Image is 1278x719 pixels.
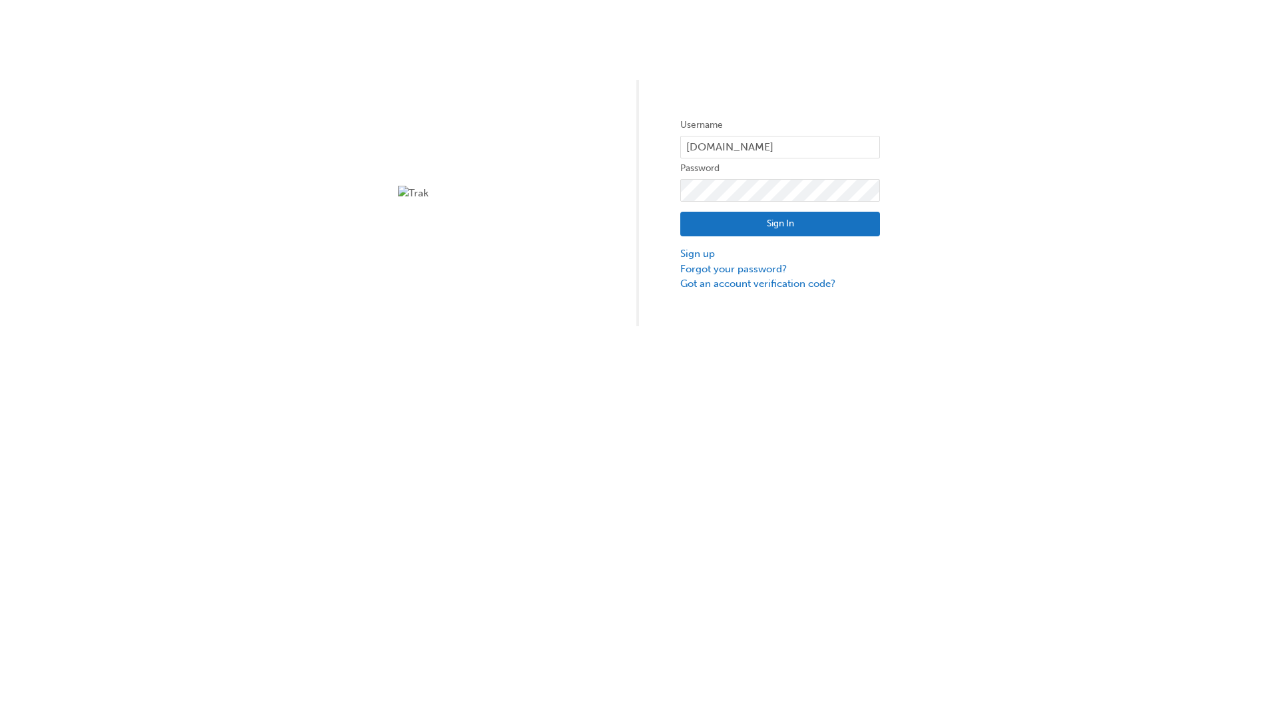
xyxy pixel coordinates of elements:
[680,160,880,176] label: Password
[680,117,880,133] label: Username
[680,246,880,262] a: Sign up
[398,186,598,201] img: Trak
[680,212,880,237] button: Sign In
[680,262,880,277] a: Forgot your password?
[680,136,880,158] input: Username
[680,276,880,292] a: Got an account verification code?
